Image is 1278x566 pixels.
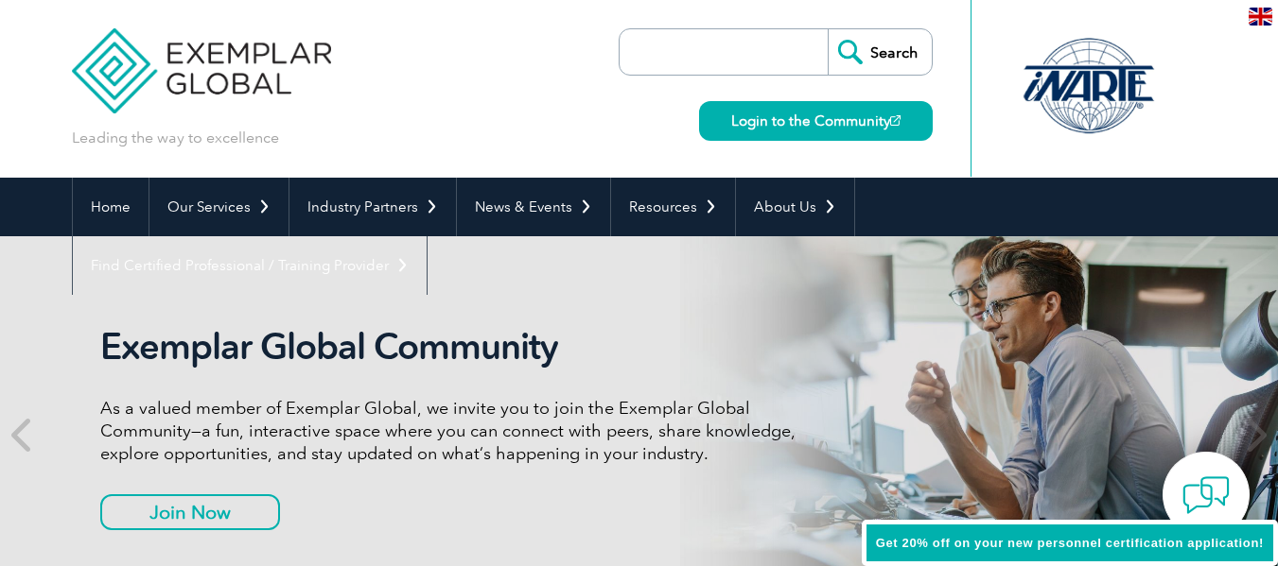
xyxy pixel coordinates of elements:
[611,178,735,236] a: Resources
[890,115,901,126] img: open_square.png
[149,178,289,236] a: Our Services
[100,397,810,465] p: As a valued member of Exemplar Global, we invite you to join the Exemplar Global Community—a fun,...
[289,178,456,236] a: Industry Partners
[457,178,610,236] a: News & Events
[73,178,149,236] a: Home
[1182,472,1230,519] img: contact-chat.png
[73,236,427,295] a: Find Certified Professional / Training Provider
[876,536,1264,550] span: Get 20% off on your new personnel certification application!
[100,325,810,369] h2: Exemplar Global Community
[72,128,279,148] p: Leading the way to excellence
[828,29,932,75] input: Search
[100,494,280,530] a: Join Now
[1249,8,1272,26] img: en
[699,101,933,141] a: Login to the Community
[736,178,854,236] a: About Us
